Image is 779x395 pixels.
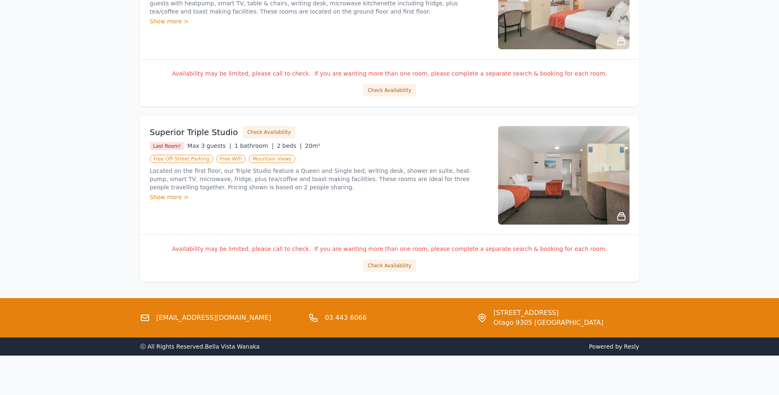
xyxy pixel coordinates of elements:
p: Located on the first floor, our Triple Studio feature a Queen and Single bed, writing desk, showe... [150,167,488,191]
a: [EMAIL_ADDRESS][DOMAIN_NAME] [156,313,271,323]
span: 2 beds | [277,142,302,149]
button: Check Availability [243,126,295,138]
h3: Superior Triple Studio [150,126,238,138]
span: [STREET_ADDRESS] [494,308,604,318]
span: 20m² [305,142,320,149]
p: Availability may be limited, please call to check. If you are wanting more than one room, please ... [150,245,630,253]
span: Free WiFi [216,155,246,163]
button: Check Availability [363,260,416,272]
span: Max 3 guests | [187,142,231,149]
div: Show more > [150,193,488,201]
a: Resly [624,343,639,350]
button: Check Availability [363,84,416,96]
span: 1 bathroom | [234,142,273,149]
span: Free Off-Street Parking [150,155,213,163]
div: Show more > [150,17,488,25]
p: Availability may be limited, please call to check. If you are wanting more than one room, please ... [150,69,630,78]
span: Mountain Views [249,155,295,163]
span: Powered by [393,342,639,351]
a: 03 443 6066 [325,313,367,323]
span: Otago 9305 [GEOGRAPHIC_DATA] [494,318,604,328]
span: Last Room! [150,142,184,150]
span: ⓒ All Rights Reserved. Bella Vista Wanaka [140,343,260,350]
